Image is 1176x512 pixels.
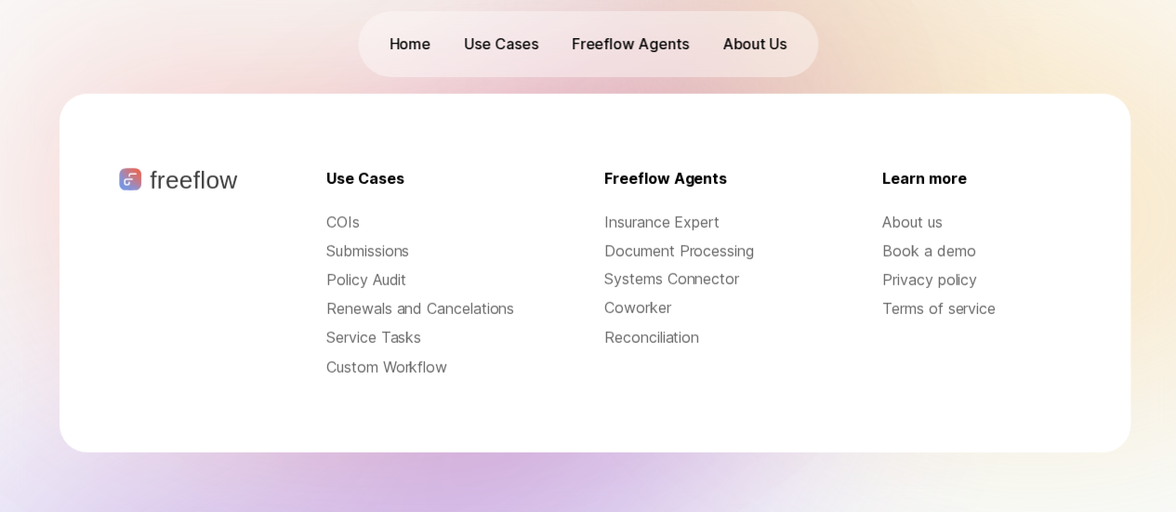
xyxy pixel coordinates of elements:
button: Policy Audit [326,269,515,291]
a: Terms of service [882,298,1071,320]
p: Use Cases [326,168,403,190]
a: About Us [713,30,796,59]
a: About us [882,212,1071,233]
div: Document Processing [604,241,793,261]
div: Reconciliation [604,327,793,348]
button: Service Tasks [326,327,515,348]
p: Freeflow Agents [572,33,689,55]
div: Systems Connector [604,269,793,290]
p: Home [390,33,431,55]
p: freeflow [150,168,237,192]
a: Privacy policy [882,269,1071,291]
div: Coworker [604,297,793,319]
button: Submissions [326,241,515,262]
button: Use Cases [456,30,548,59]
button: Custom Workflow [326,357,515,378]
a: Book a demo [882,241,1071,262]
a: Freeflow Agents [562,30,698,59]
p: Learn more [882,168,966,190]
button: Renewals and Cancelations [326,298,515,320]
p: Use Cases [465,33,538,55]
button: COIs [326,212,515,233]
p: Freeflow Agents [604,168,727,190]
p: About Us [722,33,786,55]
div: Insurance Expert [604,212,793,233]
